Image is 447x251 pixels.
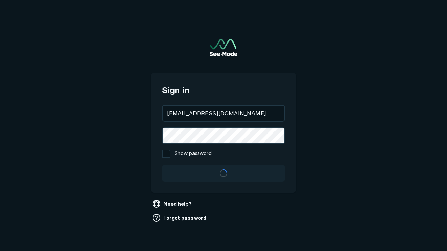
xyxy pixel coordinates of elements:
a: Forgot password [151,212,209,223]
a: Need help? [151,198,195,210]
span: Sign in [162,84,285,97]
a: Go to sign in [210,39,237,56]
input: your@email.com [163,106,284,121]
span: Show password [175,150,212,158]
img: See-Mode Logo [210,39,237,56]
